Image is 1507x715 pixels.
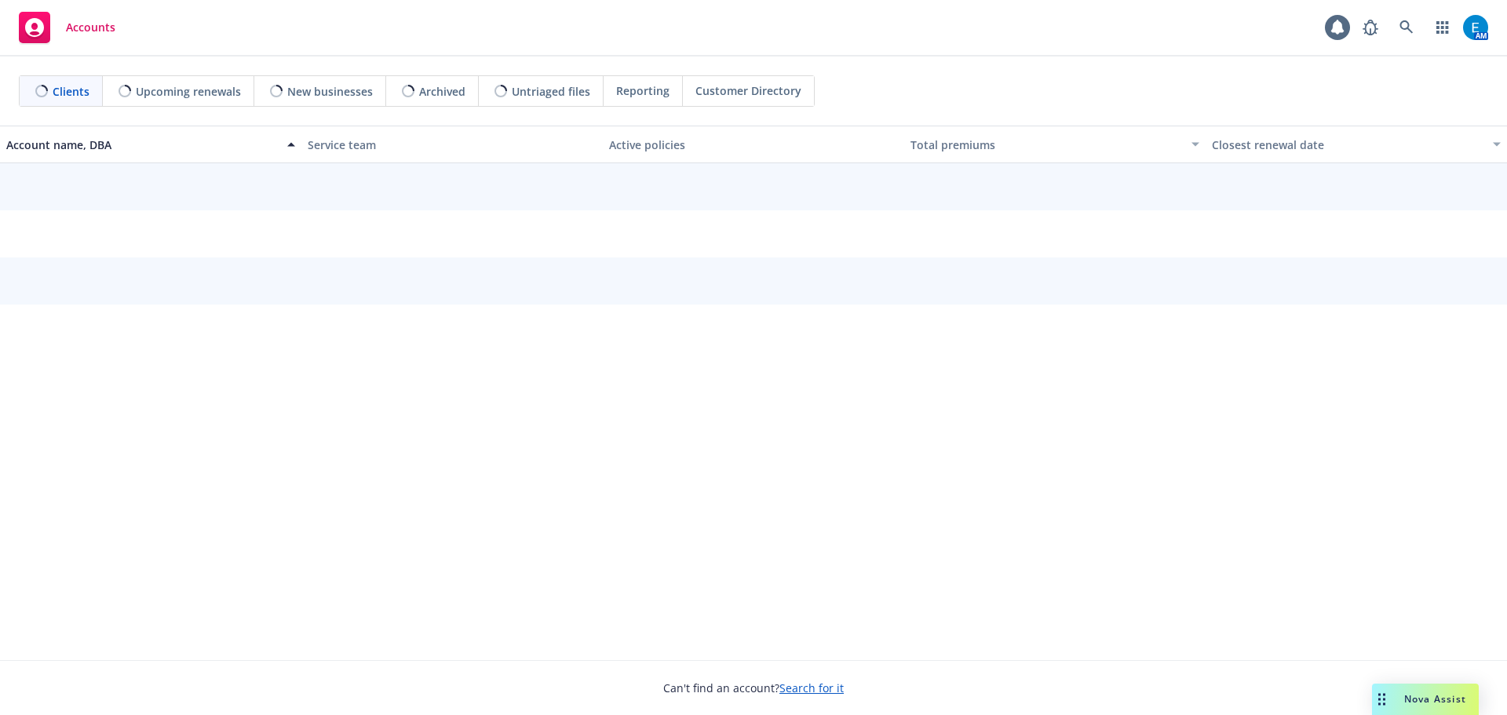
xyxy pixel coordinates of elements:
[1355,12,1386,43] a: Report a Bug
[1463,15,1488,40] img: photo
[910,137,1182,153] div: Total premiums
[66,21,115,34] span: Accounts
[419,83,465,100] span: Archived
[1372,684,1479,715] button: Nova Assist
[53,83,89,100] span: Clients
[1427,12,1458,43] a: Switch app
[512,83,590,100] span: Untriaged files
[1206,126,1507,163] button: Closest renewal date
[904,126,1206,163] button: Total premiums
[13,5,122,49] a: Accounts
[616,82,670,99] span: Reporting
[1391,12,1422,43] a: Search
[609,137,898,153] div: Active policies
[136,83,241,100] span: Upcoming renewals
[663,680,844,696] span: Can't find an account?
[779,680,844,695] a: Search for it
[308,137,597,153] div: Service team
[1404,692,1466,706] span: Nova Assist
[695,82,801,99] span: Customer Directory
[603,126,904,163] button: Active policies
[287,83,373,100] span: New businesses
[1372,684,1392,715] div: Drag to move
[301,126,603,163] button: Service team
[6,137,278,153] div: Account name, DBA
[1212,137,1483,153] div: Closest renewal date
